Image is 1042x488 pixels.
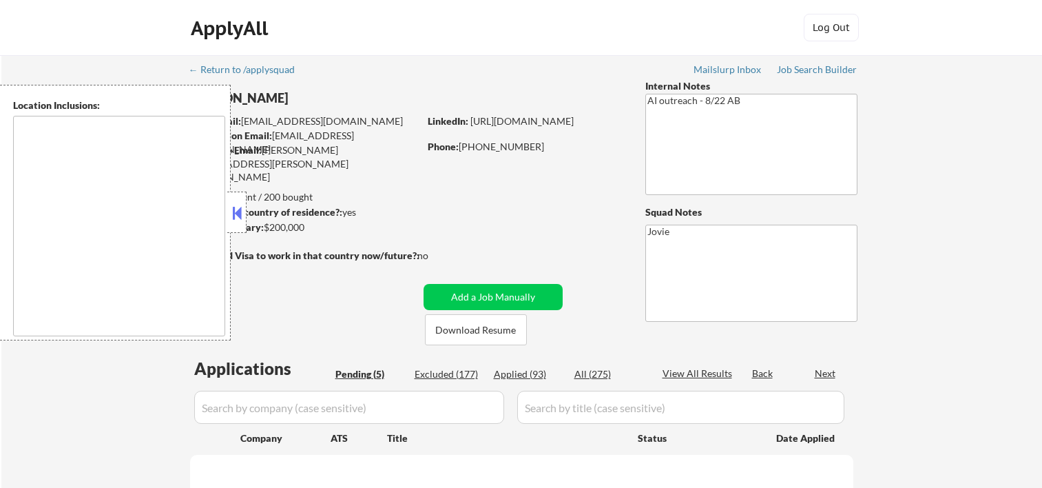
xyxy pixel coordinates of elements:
[191,114,419,128] div: [EMAIL_ADDRESS][DOMAIN_NAME]
[194,391,504,424] input: Search by company (case sensitive)
[194,360,331,377] div: Applications
[331,431,387,445] div: ATS
[191,17,272,40] div: ApplyAll
[470,115,574,127] a: [URL][DOMAIN_NAME]
[517,391,844,424] input: Search by title (case sensitive)
[494,367,563,381] div: Applied (93)
[335,367,404,381] div: Pending (5)
[13,99,225,112] div: Location Inclusions:
[645,205,857,219] div: Squad Notes
[189,221,419,234] div: $200,000
[638,425,756,450] div: Status
[425,314,527,345] button: Download Resume
[417,249,457,263] div: no
[574,367,643,381] div: All (275)
[804,14,859,41] button: Log Out
[424,284,563,310] button: Add a Job Manually
[428,140,623,154] div: [PHONE_NUMBER]
[240,431,331,445] div: Company
[428,115,468,127] strong: LinkedIn:
[777,65,857,74] div: Job Search Builder
[189,65,308,74] div: ← Return to /applysquad
[415,367,483,381] div: Excluded (177)
[776,431,837,445] div: Date Applied
[191,129,419,156] div: [EMAIL_ADDRESS][DOMAIN_NAME]
[387,431,625,445] div: Title
[694,65,762,74] div: Mailslurp Inbox
[190,143,419,184] div: [PERSON_NAME][EMAIL_ADDRESS][PERSON_NAME][DOMAIN_NAME]
[428,141,459,152] strong: Phone:
[663,367,736,380] div: View All Results
[815,367,837,380] div: Next
[645,79,857,93] div: Internal Notes
[190,250,419,261] strong: Will need Visa to work in that country now/future?:
[189,190,419,204] div: 93 sent / 200 bought
[752,367,774,380] div: Back
[189,64,308,78] a: ← Return to /applysquad
[189,205,415,219] div: yes
[694,64,762,78] a: Mailslurp Inbox
[190,90,473,107] div: [PERSON_NAME]
[189,206,342,218] strong: Can work in country of residence?:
